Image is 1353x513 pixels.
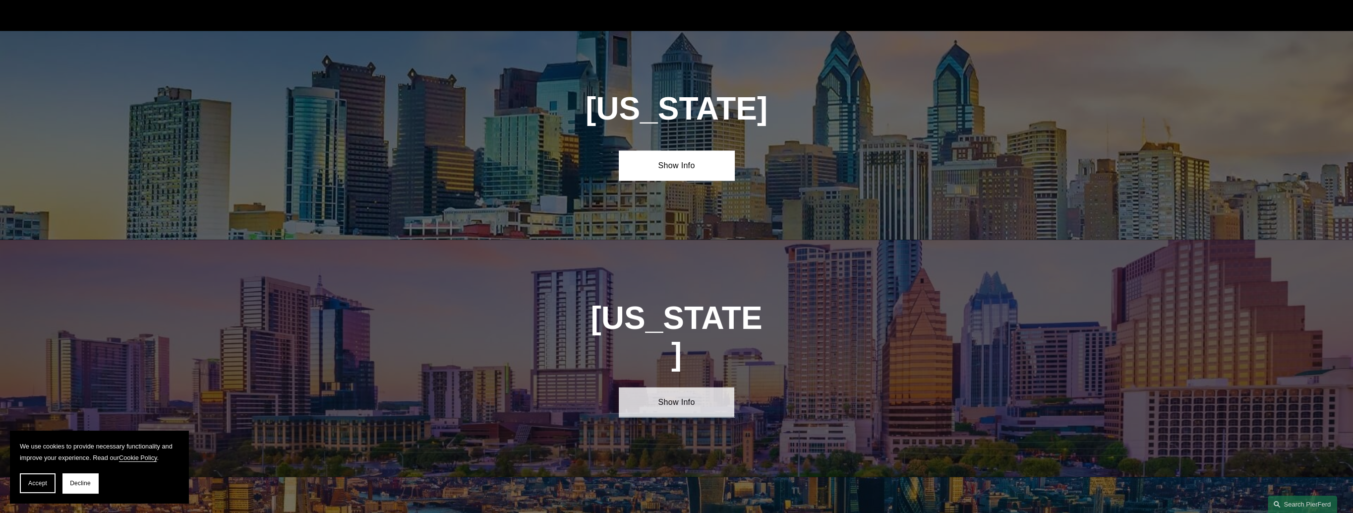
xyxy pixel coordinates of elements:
[62,473,98,493] button: Decline
[20,473,56,493] button: Accept
[10,431,188,503] section: Cookie banner
[28,480,47,487] span: Accept
[532,90,821,127] h1: [US_STATE]
[619,150,734,180] a: Show Info
[1268,496,1337,513] a: Search this site
[119,454,157,461] a: Cookie Policy
[70,480,91,487] span: Decline
[619,387,734,417] a: Show Info
[20,441,178,463] p: We use cookies to provide necessary functionality and improve your experience. Read our .
[590,300,764,372] h1: [US_STATE]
